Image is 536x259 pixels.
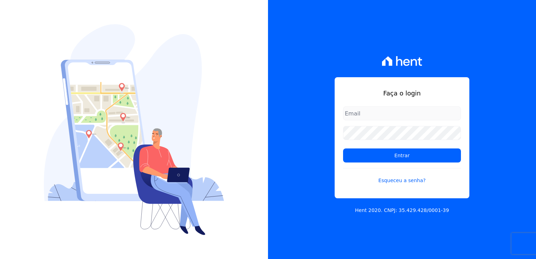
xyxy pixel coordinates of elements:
[343,106,461,120] input: Email
[355,207,449,214] p: Hent 2020. CNPJ: 35.429.428/0001-39
[343,168,461,184] a: Esqueceu a senha?
[44,24,224,235] img: Login
[343,88,461,98] h1: Faça o login
[343,148,461,162] input: Entrar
